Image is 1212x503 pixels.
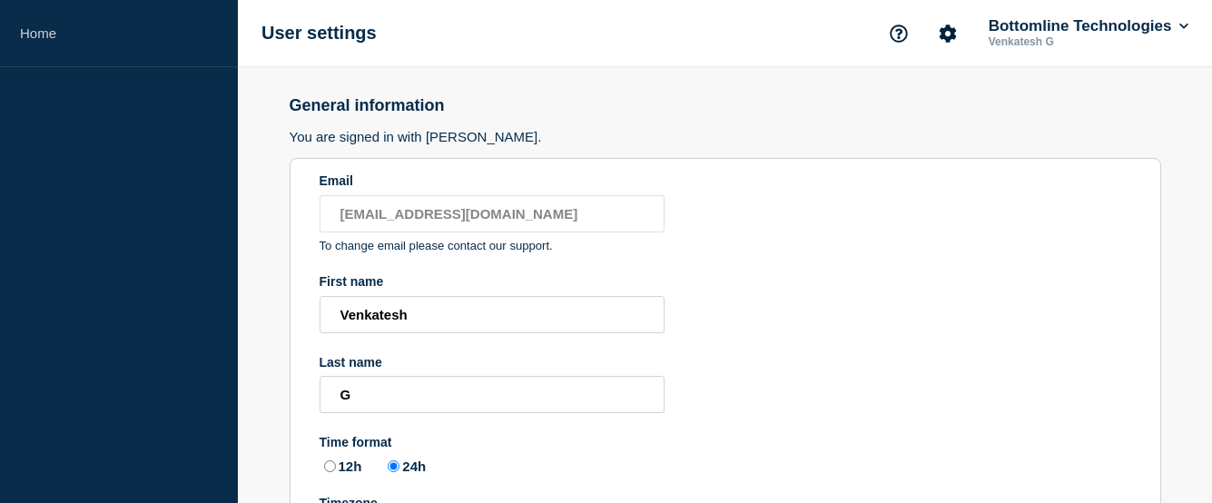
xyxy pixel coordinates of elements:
div: Email [320,173,665,188]
input: Last name [320,376,665,413]
p: Venkatesh G [985,35,1174,48]
h3: You are signed in with [PERSON_NAME]. [290,129,1161,144]
input: 12h [324,460,336,472]
button: Support [880,15,918,53]
h1: User settings [261,23,377,44]
button: Account settings [929,15,967,53]
label: 12h [320,457,362,474]
h2: General information [290,96,1161,115]
input: 24h [388,460,399,472]
input: Email [320,195,665,232]
div: Last name [320,355,665,370]
div: First name [320,274,665,289]
label: 24h [383,457,426,474]
input: First name [320,296,665,333]
p: To change email please contact our support. [320,239,665,252]
div: Time format [320,435,665,449]
button: Bottomline Technologies [985,17,1192,35]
